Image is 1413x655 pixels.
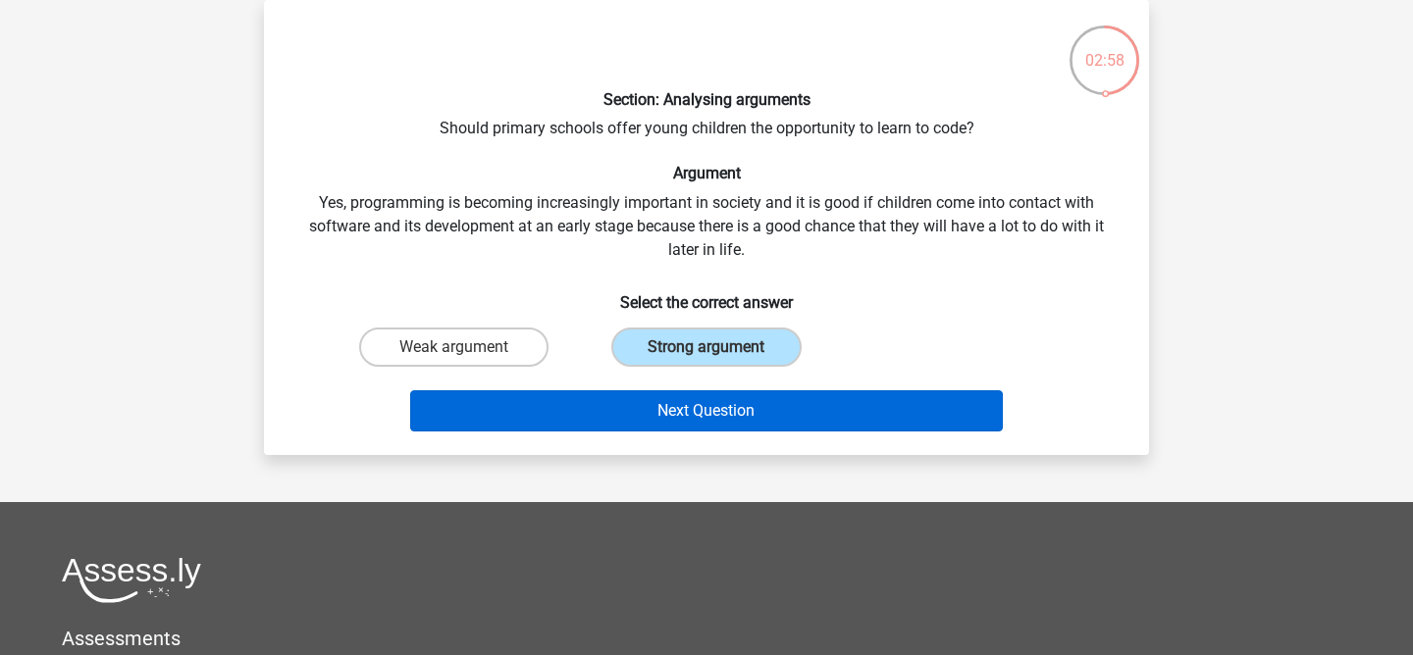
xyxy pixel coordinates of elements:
[272,16,1141,439] div: Should primary schools offer young children the opportunity to learn to code? Yes, programming is...
[410,390,1004,431] button: Next Question
[611,327,801,367] label: Strong argument
[62,557,201,603] img: Assessly logo
[295,277,1118,312] h6: Select the correct answer
[295,90,1118,109] h6: Section: Analysing arguments
[62,627,1351,650] h5: Assessments
[1068,24,1141,73] div: 02:58
[295,164,1118,182] h6: Argument
[359,327,549,367] label: Weak argument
